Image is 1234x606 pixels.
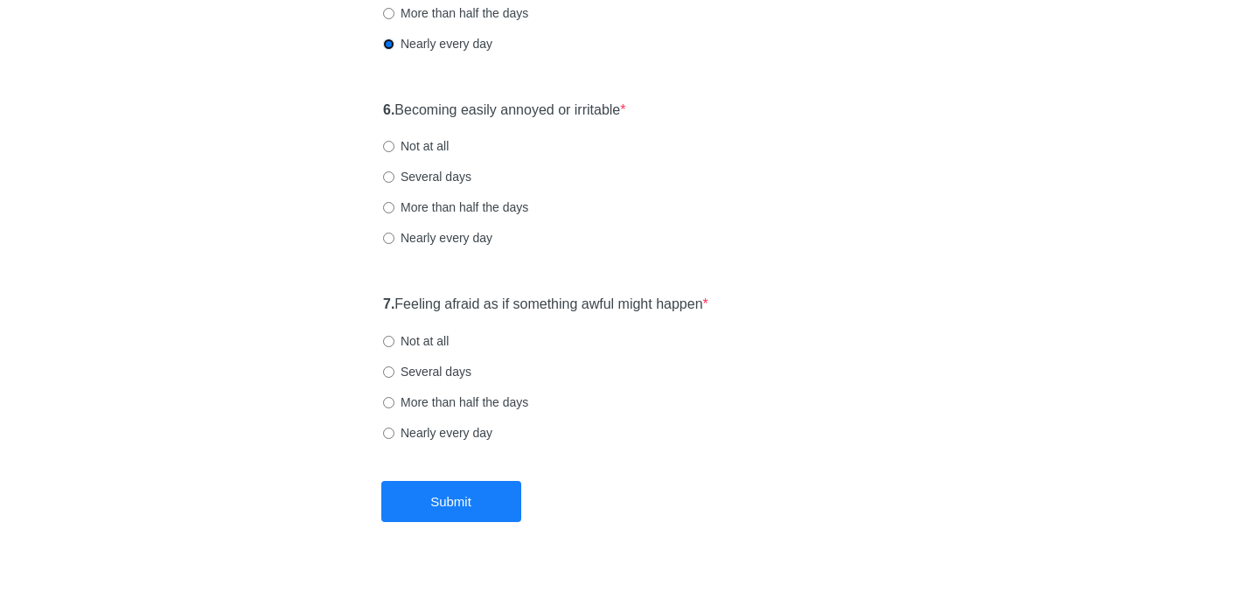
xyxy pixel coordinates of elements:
label: More than half the days [383,4,528,22]
label: Several days [383,363,471,380]
label: Becoming easily annoyed or irritable [383,101,626,121]
input: Several days [383,171,394,183]
input: More than half the days [383,8,394,19]
input: More than half the days [383,202,394,213]
label: Several days [383,168,471,185]
label: Not at all [383,137,449,155]
input: Not at all [383,141,394,152]
label: More than half the days [383,394,528,411]
input: More than half the days [383,397,394,408]
input: Nearly every day [383,233,394,244]
label: Nearly every day [383,229,492,247]
label: Nearly every day [383,424,492,442]
label: Nearly every day [383,35,492,52]
label: Not at all [383,332,449,350]
strong: 7. [383,296,394,311]
input: Nearly every day [383,38,394,50]
button: Submit [381,481,521,522]
label: More than half the days [383,199,528,216]
input: Several days [383,366,394,378]
input: Nearly every day [383,428,394,439]
strong: 6. [383,102,394,117]
label: Feeling afraid as if something awful might happen [383,295,708,315]
input: Not at all [383,336,394,347]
